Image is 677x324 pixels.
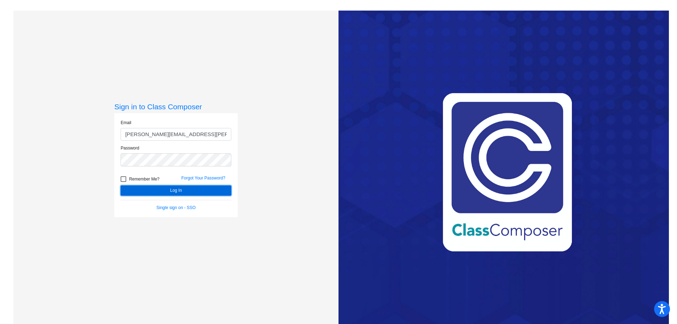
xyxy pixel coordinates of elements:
[121,145,139,151] label: Password
[121,120,131,126] label: Email
[114,102,238,111] h3: Sign in to Class Composer
[121,185,231,196] button: Log In
[157,205,196,210] a: Single sign on - SSO
[129,175,159,183] span: Remember Me?
[181,176,225,181] a: Forgot Your Password?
